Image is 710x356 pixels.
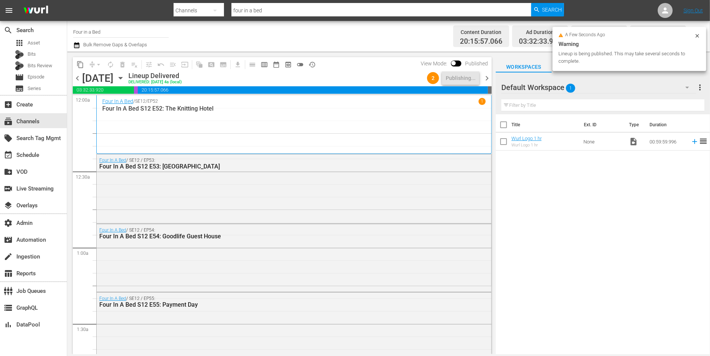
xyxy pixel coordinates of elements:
span: Loop Content [105,59,116,71]
span: preview_outlined [284,61,292,68]
span: Bulk Remove Gaps & Overlaps [82,42,147,47]
span: Week Calendar View [258,59,270,71]
div: Ad Duration [519,27,561,37]
span: Select an event to delete [116,59,128,71]
p: Four In A Bed S12 E52: The Knitting Hotel [102,105,486,112]
span: Month Calendar View [270,59,282,71]
span: Search [542,3,562,16]
div: Four In A Bed S12 E53: [GEOGRAPHIC_DATA] [99,163,448,170]
span: Published [461,61,492,66]
div: Publishing... [446,71,476,85]
th: Type [625,114,645,135]
span: Search [552,62,608,72]
span: a few seconds ago [566,32,605,38]
span: DataPool [4,320,13,329]
span: Customize Events [140,57,155,72]
span: Overlays [4,201,13,210]
span: Refresh All Search Blocks [191,57,205,72]
td: None [580,133,626,151]
span: Toggle to switch from Published to Draft view. [451,61,456,66]
span: toggle_off [296,61,304,68]
span: Download as CSV [229,57,244,72]
span: Channels [4,117,13,126]
a: Four In A Bed [99,158,126,163]
div: Lineup Delivered [128,72,182,80]
div: Warning [558,40,700,49]
a: Four In A Bed [99,296,126,301]
span: Create Series Block [217,59,229,71]
div: Lineup is being published. This may take several seconds to complete. [558,50,692,65]
span: calendar_view_week_outlined [261,61,268,68]
a: Wurl Logo 1 hr [511,136,542,141]
span: 00:05:30.330 [134,86,138,94]
button: more_vert [695,78,704,96]
div: [DATE] [82,72,113,84]
a: Four In A Bed [99,227,126,233]
th: Title [511,114,580,135]
p: SE12 / [135,99,147,104]
span: Fill episodes with ad slates [167,59,179,71]
span: View Backup [282,59,294,71]
div: DELIVERED: [DATE] 4a (local) [128,80,182,85]
span: Remove Gaps & Overlaps [86,59,105,71]
span: 2 [427,75,439,81]
span: 1 [566,80,575,96]
a: Sign Out [683,7,703,13]
div: / SE12 / EP54: [99,227,448,240]
span: Search [4,26,13,35]
div: Wurl Logo 1 hr [511,143,542,148]
span: 24 hours Lineup View is OFF [294,59,306,71]
p: EP52 [147,99,158,104]
div: / SE12 / EP55: [99,296,448,308]
span: content_copy [77,61,84,68]
span: Admin [4,219,13,227]
span: Update Metadata from Key Asset [179,59,191,71]
a: Four In A Bed [102,98,133,104]
span: Episode [15,73,24,82]
div: Content Duration [460,27,502,37]
img: ans4CAIJ8jUAAAAAAAAAAAAAAAAAAAAAAAAgQb4GAAAAAAAAAAAAAAAAAAAAAAAAJMjXAAAAAAAAAAAAAAAAAAAAAAAAgAT5G... [18,2,54,19]
span: Search Tag Mgmt [4,134,13,143]
div: Bits [15,50,24,59]
span: Ingestion [4,252,13,261]
span: 03:32:33.920 [519,37,561,46]
span: Automation [4,235,13,244]
span: Revert to Primary Episode [155,59,167,71]
span: Create [4,100,13,109]
span: Asset [15,38,24,47]
span: Series [28,85,41,92]
span: Workspaces [496,62,552,72]
span: 20:15:57.066 [138,86,488,94]
span: VOD [4,167,13,176]
th: Duration [645,114,690,135]
span: Asset [28,39,40,47]
span: Copy Lineup [74,59,86,71]
span: date_range_outlined [273,61,280,68]
span: Live Streaming [4,184,13,193]
p: 1 [481,99,483,104]
svg: Add to Schedule [691,137,699,146]
span: reorder [699,137,708,146]
span: chevron_left [73,74,82,83]
span: chevron_right [482,74,492,83]
span: GraphQL [4,303,13,312]
div: Four In A Bed S12 E55: Payment Day [99,301,448,308]
span: more_vert [695,83,704,92]
span: 20:15:57.066 [460,37,502,46]
span: Bits [28,50,36,58]
span: Bits Review [28,62,52,69]
span: 03:32:33.920 [73,86,134,94]
span: menu [4,6,13,15]
div: Bits Review [15,61,24,70]
p: / [133,99,135,104]
th: Ext. ID [580,114,625,135]
span: 00:05:58.684 [488,86,492,94]
span: View Mode: [417,61,451,66]
span: Video [629,137,638,146]
span: Series [15,84,24,93]
button: Search [531,3,564,16]
span: history_outlined [308,61,316,68]
span: Schedule [4,151,13,160]
span: Job Queues [4,287,13,295]
td: 00:59:59.996 [647,133,688,151]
